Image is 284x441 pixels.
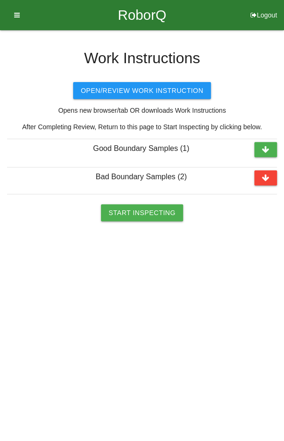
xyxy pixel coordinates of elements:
h4: Work Instructions [7,50,277,67]
h6: Good Boundary Samples ( 1 ) [28,144,277,153]
p: After Completing Review, Return to this page to Start Inspecting by clicking below. [7,122,277,132]
button: Start Inspecting [101,204,183,221]
p: Opens new browser/tab OR downloads Work Instructions [7,106,277,116]
h6: Bad Boundary Samples ( 2 ) [28,173,277,181]
button: Open/Review Work Instruction [73,82,211,99]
